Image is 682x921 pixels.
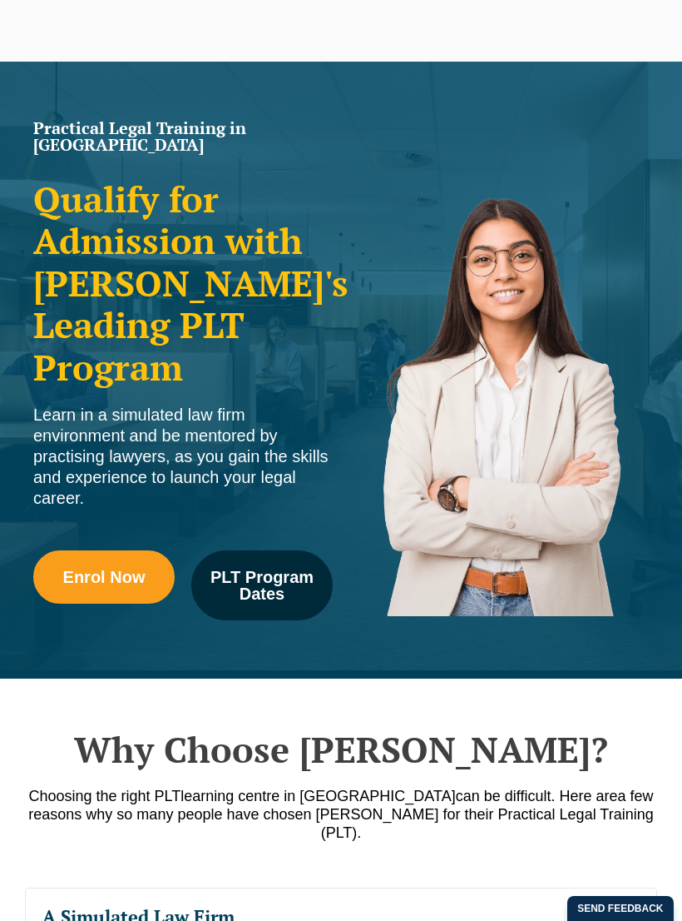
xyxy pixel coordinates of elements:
[28,788,180,804] span: Choosing the right PLT
[33,178,333,388] h2: Qualify for Admission with [PERSON_NAME]'s Leading PLT Program
[33,550,175,604] a: Enrol Now
[191,550,333,620] a: PLT Program Dates
[25,729,657,770] h2: Why Choose [PERSON_NAME]?
[180,788,455,804] span: learning centre in [GEOGRAPHIC_DATA]
[63,569,146,585] span: Enrol Now
[33,405,333,509] div: Learn in a simulated law firm environment and be mentored by practising lawyers, as you gain the ...
[33,120,333,153] h1: Practical Legal Training in [GEOGRAPHIC_DATA]
[25,787,657,842] p: a few reasons why so many people have chosen [PERSON_NAME] for their Practical Legal Training (PLT).
[456,788,618,804] span: can be difficult. Here are
[203,569,321,602] span: PLT Program Dates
